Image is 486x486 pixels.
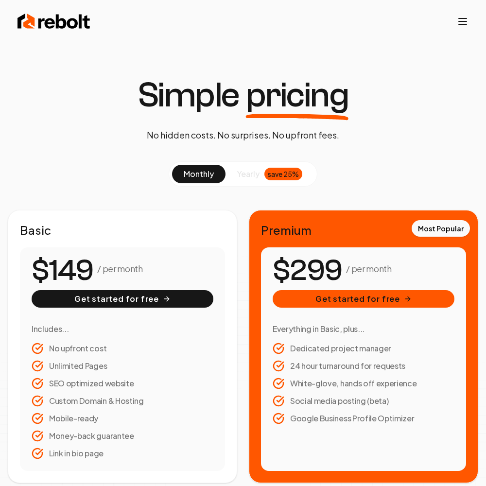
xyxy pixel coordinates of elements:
[273,290,454,308] button: Get started for free
[32,395,213,407] li: Custom Domain & Hosting
[246,78,349,113] span: pricing
[273,343,454,354] li: Dedicated project manager
[273,249,342,293] number-flow-react: $299
[32,378,213,389] li: SEO optimized website
[273,413,454,424] li: Google Business Profile Optimizer
[261,222,466,238] h2: Premium
[32,448,213,459] li: Link in bio page
[184,169,214,179] span: monthly
[273,360,454,372] li: 24 hour turnaround for requests
[412,220,470,237] div: Most Popular
[264,168,302,180] div: save 25%
[32,343,213,354] li: No upfront cost
[273,378,454,389] li: White-glove, hands off experience
[147,128,339,142] p: No hidden costs. No surprises. No upfront fees.
[273,395,454,407] li: Social media posting (beta)
[273,323,454,335] h3: Everything in Basic, plus...
[32,290,213,308] button: Get started for free
[138,78,349,113] h1: Simple
[20,222,225,238] h2: Basic
[237,168,260,180] span: yearly
[32,249,93,293] number-flow-react: $149
[32,323,213,335] h3: Includes...
[32,430,213,442] li: Money-back guarantee
[17,12,90,31] img: Rebolt Logo
[457,16,469,27] button: Toggle mobile menu
[172,165,226,183] button: monthly
[226,165,314,183] button: yearlysave 25%
[346,262,391,276] p: / per month
[32,360,213,372] li: Unlimited Pages
[97,262,142,276] p: / per month
[32,413,213,424] li: Mobile-ready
